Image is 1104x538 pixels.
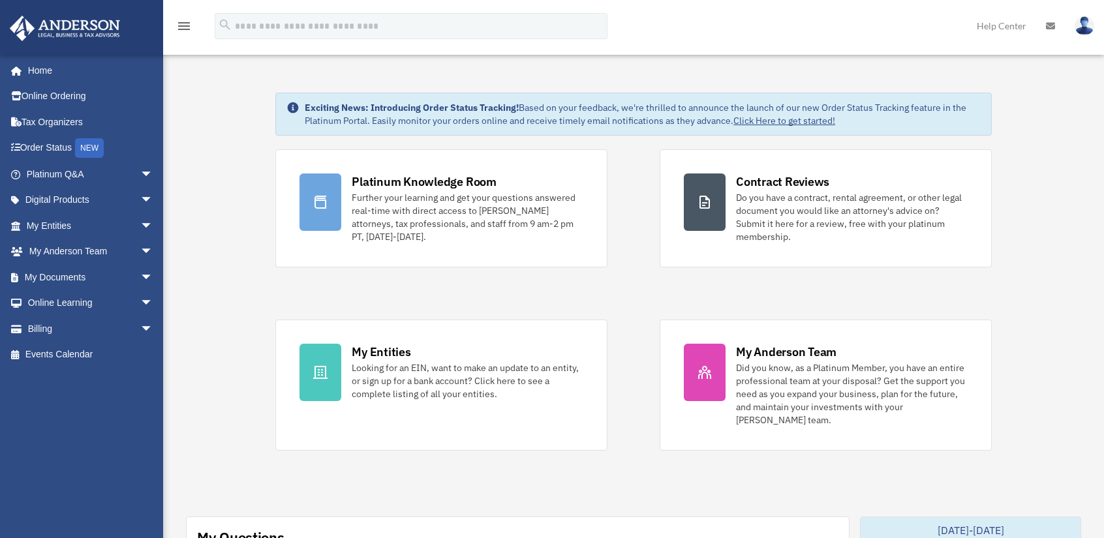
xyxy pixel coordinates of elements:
[140,161,166,188] span: arrow_drop_down
[733,115,835,127] a: Click Here to get started!
[9,290,173,316] a: Online Learningarrow_drop_down
[140,290,166,317] span: arrow_drop_down
[140,239,166,265] span: arrow_drop_down
[9,57,166,83] a: Home
[352,344,410,360] div: My Entities
[9,342,173,368] a: Events Calendar
[275,320,607,451] a: My Entities Looking for an EIN, want to make an update to an entity, or sign up for a bank accoun...
[9,83,173,110] a: Online Ordering
[9,316,173,342] a: Billingarrow_drop_down
[305,101,981,127] div: Based on your feedback, we're thrilled to announce the launch of our new Order Status Tracking fe...
[736,191,968,243] div: Do you have a contract, rental agreement, or other legal document you would like an attorney's ad...
[352,173,497,190] div: Platinum Knowledge Room
[352,191,583,243] div: Further your learning and get your questions answered real-time with direct access to [PERSON_NAM...
[176,23,192,34] a: menu
[736,361,968,426] div: Did you know, as a Platinum Member, you have an entire professional team at your disposal? Get th...
[352,361,583,400] div: Looking for an EIN, want to make an update to an entity, or sign up for a bank account? Click her...
[305,102,519,113] strong: Exciting News: Introducing Order Status Tracking!
[660,149,992,267] a: Contract Reviews Do you have a contract, rental agreement, or other legal document you would like...
[140,264,166,291] span: arrow_drop_down
[176,18,192,34] i: menu
[660,320,992,451] a: My Anderson Team Did you know, as a Platinum Member, you have an entire professional team at your...
[736,344,836,360] div: My Anderson Team
[140,213,166,239] span: arrow_drop_down
[6,16,124,41] img: Anderson Advisors Platinum Portal
[9,239,173,265] a: My Anderson Teamarrow_drop_down
[1075,16,1094,35] img: User Pic
[218,18,232,32] i: search
[275,149,607,267] a: Platinum Knowledge Room Further your learning and get your questions answered real-time with dire...
[9,187,173,213] a: Digital Productsarrow_drop_down
[9,213,173,239] a: My Entitiesarrow_drop_down
[75,138,104,158] div: NEW
[9,264,173,290] a: My Documentsarrow_drop_down
[9,161,173,187] a: Platinum Q&Aarrow_drop_down
[140,316,166,342] span: arrow_drop_down
[9,135,173,162] a: Order StatusNEW
[736,173,829,190] div: Contract Reviews
[140,187,166,214] span: arrow_drop_down
[9,109,173,135] a: Tax Organizers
